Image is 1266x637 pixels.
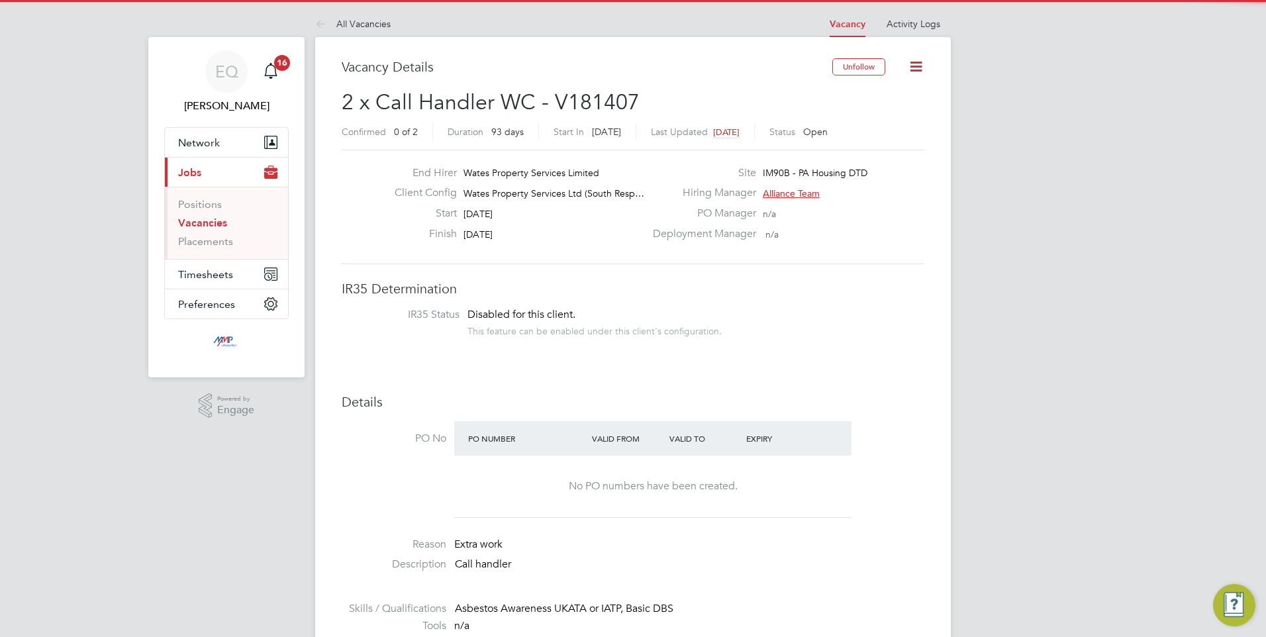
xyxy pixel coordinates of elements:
span: 2 x Call Handler WC - V181407 [342,89,640,115]
button: Unfollow [832,58,885,75]
span: Network [178,136,220,149]
nav: Main navigation [148,37,305,377]
label: Start [384,207,457,220]
span: Alliance Team [763,187,820,199]
div: This feature can be enabled under this client's configuration. [467,322,722,337]
span: Wates Property Services Limited [463,167,599,179]
a: Activity Logs [887,18,940,30]
button: Network [165,128,288,157]
label: Description [342,558,446,571]
button: Preferences [165,289,288,318]
span: Engage [217,405,254,416]
span: 0 of 2 [394,126,418,138]
button: Timesheets [165,260,288,289]
label: Status [769,126,795,138]
a: Positions [178,198,222,211]
span: 16 [274,55,290,71]
label: Site [645,166,756,180]
label: Reason [342,538,446,552]
span: Extra work [454,538,503,551]
label: Confirmed [342,126,386,138]
label: PO No [342,432,446,446]
span: [DATE] [713,126,740,138]
div: Asbestos Awareness UKATA or IATP, Basic DBS [455,602,924,616]
span: Timesheets [178,268,233,281]
label: Deployment Manager [645,227,756,241]
a: 16 [258,50,284,93]
a: Placements [178,235,233,248]
h3: Vacancy Details [342,58,832,75]
img: mmpconsultancy-logo-retina.png [208,332,246,354]
a: Powered byEngage [199,393,255,418]
span: [DATE] [463,228,493,240]
span: Powered by [217,393,254,405]
span: Preferences [178,298,235,311]
h3: IR35 Determination [342,280,924,297]
span: IM90B - PA Housing DTD [763,167,867,179]
p: Call handler [455,558,924,571]
label: Duration [448,126,483,138]
div: No PO numbers have been created. [467,479,838,493]
span: Wates Property Services Ltd (South Resp… [463,187,644,199]
label: IR35 Status [355,308,460,322]
a: All Vacancies [315,18,391,30]
span: Disabled for this client. [467,308,575,321]
span: [DATE] [463,208,493,220]
h3: Details [342,393,924,411]
a: Vacancies [178,217,227,229]
label: Hiring Manager [645,186,756,200]
label: Client Config [384,186,457,200]
span: Open [803,126,828,138]
label: PO Manager [645,207,756,220]
span: n/a [454,619,469,632]
span: EQ [215,63,238,80]
span: Jobs [178,166,201,179]
div: Jobs [165,187,288,259]
span: Eva Quinn [164,98,289,114]
button: Jobs [165,158,288,187]
a: EQ[PERSON_NAME] [164,50,289,114]
a: Vacancy [830,19,865,30]
span: n/a [763,208,776,220]
div: Valid From [589,426,666,450]
a: Go to home page [164,332,289,354]
label: Last Updated [651,126,708,138]
label: Skills / Qualifications [342,602,446,616]
label: Tools [342,619,446,633]
div: PO Number [465,426,589,450]
button: Engage Resource Center [1213,584,1255,626]
span: 93 days [491,126,524,138]
div: Valid To [666,426,744,450]
span: n/a [765,228,779,240]
label: Start In [554,126,584,138]
div: Expiry [743,426,820,450]
label: Finish [384,227,457,241]
label: End Hirer [384,166,457,180]
span: [DATE] [592,126,621,138]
